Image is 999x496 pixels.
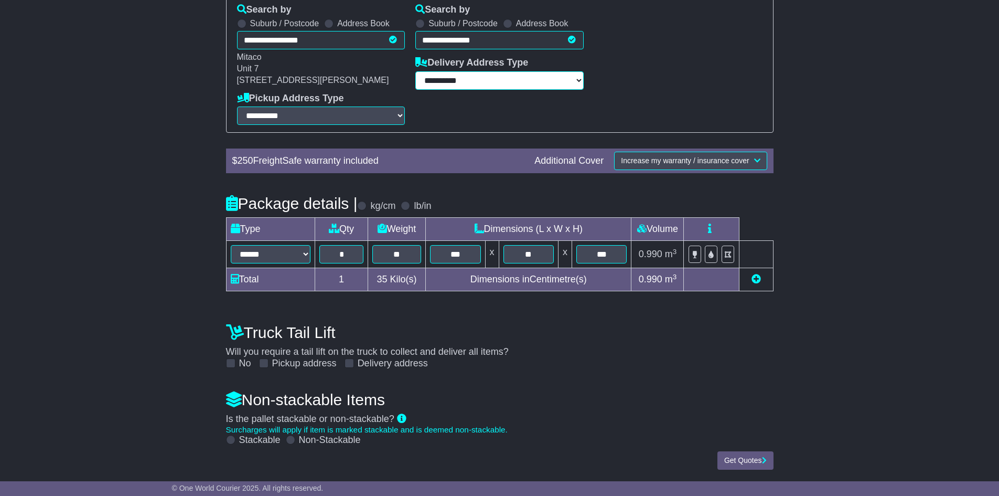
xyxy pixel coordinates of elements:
span: Is the pallet stackable or non-stackable? [226,414,394,424]
td: Kilo(s) [368,268,425,291]
span: m [665,274,677,284]
h4: Non-stackable Items [226,391,774,408]
div: Will you require a tail lift on the truck to collect and deliver all items? [221,318,779,370]
td: Total [226,268,315,291]
h4: Package details | [226,195,358,212]
a: Add new item [751,274,761,284]
span: [STREET_ADDRESS][PERSON_NAME] [237,76,389,85]
span: 35 [377,274,387,284]
td: 1 [315,268,368,291]
span: 0.990 [639,249,662,259]
span: © One World Courier 2025. All rights reserved. [172,484,324,492]
h4: Truck Tail Lift [226,324,774,341]
span: m [665,249,677,259]
label: Address Book [516,18,568,28]
label: Non-Stackable [299,435,361,446]
td: Type [226,218,315,241]
td: Weight [368,218,425,241]
button: Get Quotes [717,451,774,470]
div: Additional Cover [529,155,609,167]
span: Unit 7 [237,64,259,73]
label: No [239,358,251,370]
span: 250 [238,155,253,166]
label: kg/cm [370,200,395,212]
label: Delivery Address Type [415,57,528,69]
div: Surcharges will apply if item is marked stackable and is deemed non-stackable. [226,425,774,435]
td: Dimensions (L x W x H) [426,218,631,241]
span: Mitaco [237,52,262,61]
sup: 3 [673,248,677,256]
td: x [558,241,572,268]
div: $ FreightSafe warranty included [227,155,530,167]
span: Increase my warranty / insurance cover [621,156,749,165]
label: Pickup Address Type [237,93,344,104]
td: Qty [315,218,368,241]
label: Search by [415,4,470,16]
sup: 3 [673,273,677,281]
td: x [485,241,499,268]
label: lb/in [414,200,431,212]
label: Delivery address [358,358,428,370]
label: Suburb / Postcode [250,18,319,28]
td: Dimensions in Centimetre(s) [426,268,631,291]
td: Volume [631,218,684,241]
label: Address Book [337,18,390,28]
label: Suburb / Postcode [428,18,498,28]
label: Search by [237,4,292,16]
label: Stackable [239,435,281,446]
button: Increase my warranty / insurance cover [614,152,767,170]
label: Pickup address [272,358,337,370]
span: 0.990 [639,274,662,284]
